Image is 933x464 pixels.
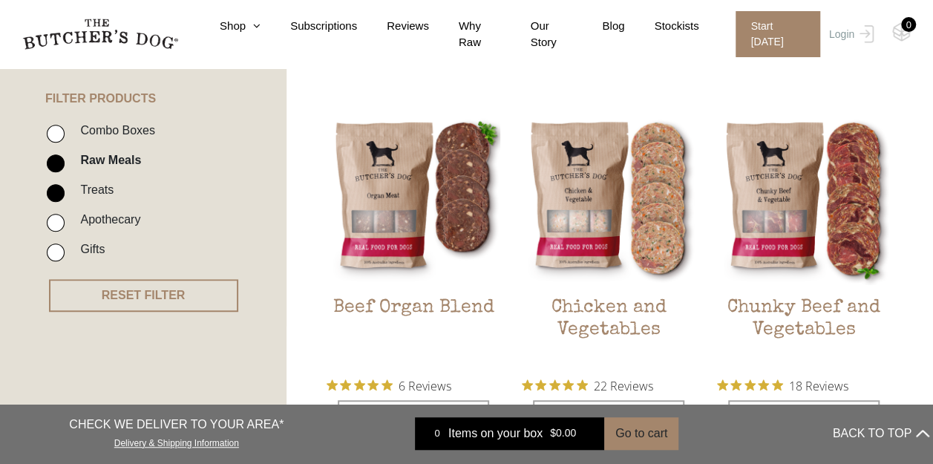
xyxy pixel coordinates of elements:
[522,297,695,367] h2: Chicken and Vegetables
[327,111,500,285] img: Beef Organ Blend
[717,111,891,285] img: Chunky Beef and Vegetables
[522,111,695,285] img: Chicken and Vegetables
[717,374,848,396] button: Rated 5 out of 5 stars from 18 reviews. Jump to reviews.
[892,22,911,42] img: TBD_Cart-Empty.png
[327,111,500,367] a: Beef Organ BlendBeef Organ Blend
[415,417,604,450] a: 0 Items on your box $0.00
[624,18,698,35] a: Stockists
[73,180,114,200] label: Treats
[49,279,238,312] button: RESET FILTER
[594,374,653,396] span: 22 Reviews
[736,11,819,57] span: Start [DATE]
[572,18,624,35] a: Blog
[426,426,448,441] div: 0
[190,18,261,35] a: Shop
[550,428,556,440] span: $
[522,111,695,367] a: Chicken and VegetablesChicken and Vegetables
[833,416,929,451] button: BACK TO TOP
[261,18,357,35] a: Subscriptions
[789,374,848,396] span: 18 Reviews
[69,416,284,434] p: CHECK WE DELIVER TO YOUR AREA*
[522,374,653,396] button: Rated 4.9 out of 5 stars from 22 reviews. Jump to reviews.
[357,18,429,35] a: Reviews
[429,18,501,51] a: Why Raw
[114,434,239,448] a: Delivery & Shipping Information
[327,297,500,367] h2: Beef Organ Blend
[73,209,140,229] label: Apothecary
[604,417,678,450] button: Go to cart
[73,150,141,170] label: Raw Meals
[327,374,451,396] button: Rated 5 out of 5 stars from 6 reviews. Jump to reviews.
[399,374,451,396] span: 6 Reviews
[550,428,576,440] bdi: 0.00
[73,239,105,259] label: Gifts
[717,111,891,367] a: Chunky Beef and VegetablesChunky Beef and Vegetables
[448,425,543,442] span: Items on your box
[825,11,874,57] a: Login
[73,120,155,140] label: Combo Boxes
[501,18,573,51] a: Our Story
[717,297,891,367] h2: Chunky Beef and Vegetables
[721,11,825,57] a: Start [DATE]
[901,17,916,32] div: 0
[338,400,489,434] label: One-off purchase
[533,400,684,434] label: One-off purchase
[728,400,880,434] label: One-off purchase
